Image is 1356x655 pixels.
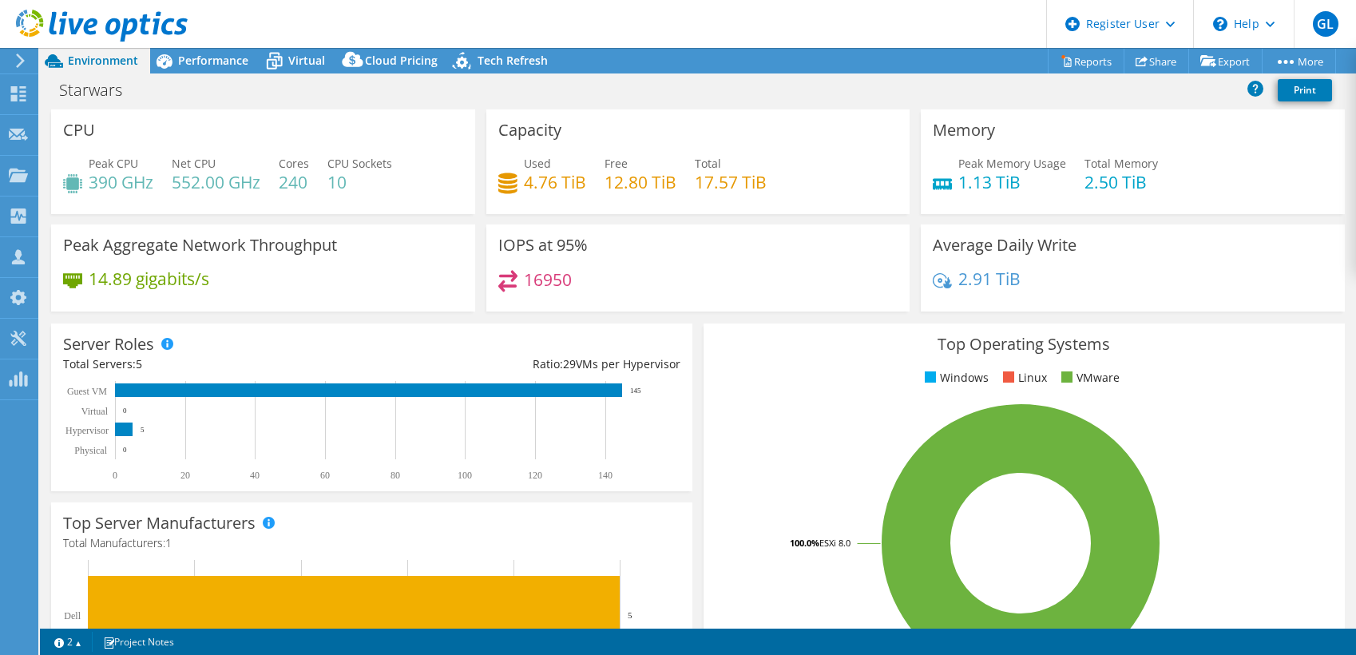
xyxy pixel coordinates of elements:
h3: Peak Aggregate Network Throughput [63,236,337,254]
h3: IOPS at 95% [498,236,588,254]
a: 2 [43,632,93,652]
h1: Starwars [52,81,147,99]
tspan: ESXi 8.0 [819,537,850,549]
h4: 14.89 gigabits/s [89,270,209,288]
text: 40 [250,470,260,481]
h3: Top Operating Systems [716,335,1333,353]
span: Environment [68,53,138,68]
text: 20 [180,470,190,481]
span: Net CPU [172,156,216,171]
h4: 1.13 TiB [958,173,1066,191]
span: Performance [178,53,248,68]
span: 5 [136,356,142,371]
span: Tech Refresh [478,53,548,68]
li: Windows [921,369,989,387]
a: Project Notes [92,632,185,652]
h4: 2.50 TiB [1084,173,1158,191]
text: 60 [320,470,330,481]
li: VMware [1057,369,1120,387]
a: More [1262,49,1336,73]
span: Total Memory [1084,156,1158,171]
svg: \n [1213,17,1227,31]
a: Print [1278,79,1332,101]
span: Total [695,156,721,171]
h4: 4.76 TiB [524,173,586,191]
h4: Total Manufacturers: [63,534,680,552]
span: CPU Sockets [327,156,392,171]
span: Peak CPU [89,156,138,171]
text: 80 [391,470,400,481]
span: 1 [165,535,172,550]
text: Hypervisor [65,425,109,436]
span: Cloud Pricing [365,53,438,68]
text: 0 [123,407,127,415]
h3: Server Roles [63,335,154,353]
span: 29 [563,356,576,371]
text: 5 [141,426,145,434]
div: Ratio: VMs per Hypervisor [371,355,680,373]
h3: Average Daily Write [933,236,1076,254]
h4: 240 [279,173,309,191]
h3: Memory [933,121,995,139]
h4: 552.00 GHz [172,173,260,191]
h3: Capacity [498,121,561,139]
span: Virtual [288,53,325,68]
text: Guest VM [67,386,107,397]
span: GL [1313,11,1338,37]
text: 100 [458,470,472,481]
h4: 12.80 TiB [605,173,676,191]
text: 0 [123,446,127,454]
tspan: 100.0% [790,537,819,549]
li: Linux [999,369,1047,387]
span: Peak Memory Usage [958,156,1066,171]
text: Dell [64,610,81,621]
text: 5 [628,610,632,620]
text: 140 [598,470,613,481]
text: 120 [528,470,542,481]
a: Export [1188,49,1263,73]
h3: Top Server Manufacturers [63,514,256,532]
text: Physical [74,445,107,456]
text: Virtual [81,406,109,417]
span: Used [524,156,551,171]
h4: 17.57 TiB [695,173,767,191]
a: Share [1124,49,1189,73]
a: Reports [1048,49,1124,73]
span: Free [605,156,628,171]
h4: 390 GHz [89,173,153,191]
span: Cores [279,156,309,171]
h4: 2.91 TiB [958,270,1021,288]
h4: 16950 [524,271,572,288]
h3: CPU [63,121,95,139]
text: 0 [113,470,117,481]
div: Total Servers: [63,355,371,373]
text: 145 [630,387,641,395]
h4: 10 [327,173,392,191]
